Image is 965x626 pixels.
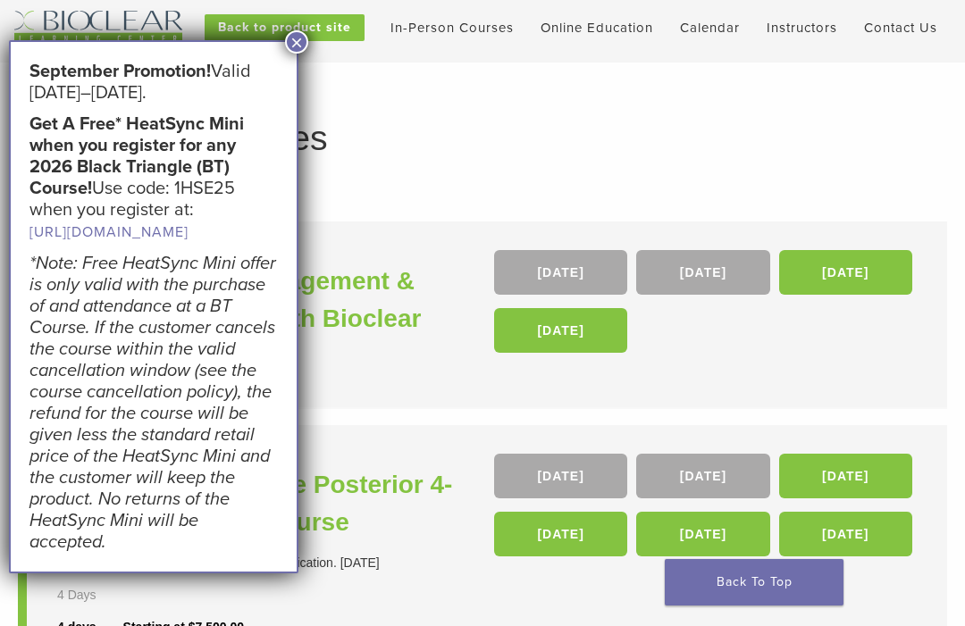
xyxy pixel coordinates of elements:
[779,454,912,498] a: [DATE]
[285,30,308,54] button: Close
[29,253,276,553] em: *Note: Free HeatSync Mini offer is only valid with the purchase of and attendance at a BT Course....
[14,11,182,45] img: Bioclear
[665,559,843,605] a: Back To Top
[494,308,627,353] a: [DATE]
[494,250,627,295] a: [DATE]
[390,20,514,36] a: In-Person Courses
[36,121,929,155] h1: In-Person Courses
[494,454,627,498] a: [DATE]
[494,512,627,556] a: [DATE]
[680,20,740,36] a: Calendar
[29,113,244,199] strong: Get A Free* HeatSync Mini when you register for any 2026 Black Triangle (BT) Course!
[636,250,769,295] a: [DATE]
[767,20,837,36] a: Instructors
[57,586,122,605] div: 4 Days
[541,20,653,36] a: Online Education
[636,512,769,556] a: [DATE]
[779,250,912,295] a: [DATE]
[29,61,278,104] h5: Valid [DATE]–[DATE].
[864,20,937,36] a: Contact Us
[494,250,917,362] div: , , ,
[779,512,912,556] a: [DATE]
[205,14,365,41] a: Back to product site
[29,61,211,82] strong: September Promotion!
[494,454,917,565] div: , , , , ,
[636,454,769,498] a: [DATE]
[29,223,189,241] a: [URL][DOMAIN_NAME]
[29,113,278,243] h5: Use code: 1HSE25 when you register at:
